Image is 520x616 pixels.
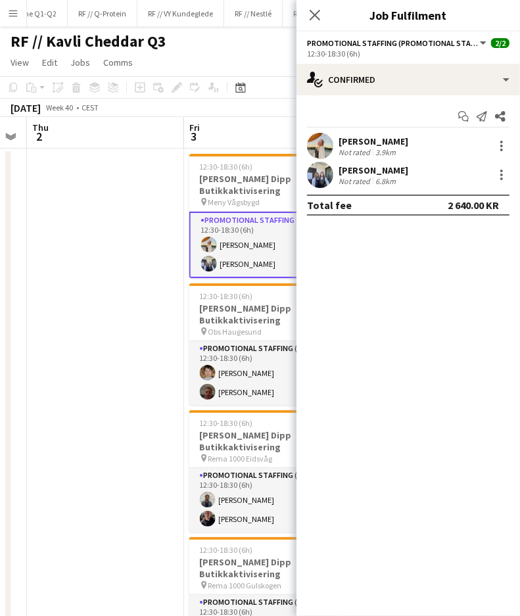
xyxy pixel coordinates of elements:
span: 3 [187,129,200,144]
button: RF // Nestlé [224,1,283,26]
div: 6.8km [373,176,398,186]
span: 2/2 [491,38,509,48]
span: 12:30-18:30 (6h) [200,291,253,301]
div: Total fee [307,199,352,212]
div: CEST [82,103,99,112]
a: View [5,54,34,71]
span: Thu [32,122,49,133]
app-job-card: 12:30-18:30 (6h)2/2[PERSON_NAME] Dipp Butikkaktivisering Meny Vågsbygd1 RolePromotional Staffing ... [189,154,337,278]
button: RF // VY Kundeglede [137,1,224,26]
span: Promotional Staffing (Promotional Staff) [307,38,478,48]
span: 2 [30,129,49,144]
div: Not rated [339,176,373,186]
button: RF // Coop Kebab Q1-Q2 [283,1,383,26]
div: 2 640.00 KR [448,199,499,212]
span: 12:30-18:30 (6h) [200,545,253,555]
button: RF // Q-Protein [68,1,137,26]
app-job-card: 12:30-18:30 (6h)2/2[PERSON_NAME] Dipp Butikkaktivisering Obs Haugesund1 RolePromotional Staffing ... [189,283,337,405]
span: Fri [189,122,200,133]
div: [PERSON_NAME] [339,135,408,147]
span: Week 40 [43,103,76,112]
h1: RF // Kavli Cheddar Q3 [11,32,166,51]
span: Meny Vågsbygd [208,197,260,207]
app-job-card: 12:30-18:30 (6h)2/2[PERSON_NAME] Dipp Butikkaktivisering Rema 1000 Eidsvåg1 RolePromotional Staff... [189,410,337,532]
button: Promotional Staffing (Promotional Staff) [307,38,488,48]
h3: [PERSON_NAME] Dipp Butikkaktivisering [189,173,337,197]
span: Rema 1000 Gulskogen [208,580,282,590]
span: Jobs [70,57,90,68]
span: Rema 1000 Eidsvåg [208,454,273,463]
app-card-role: Promotional Staffing (Promotional Staff)2/212:30-18:30 (6h)[PERSON_NAME][PERSON_NAME] [189,468,337,532]
div: Not rated [339,147,373,157]
app-card-role: Promotional Staffing (Promotional Staff)2/212:30-18:30 (6h)[PERSON_NAME][PERSON_NAME] [189,212,337,278]
span: View [11,57,29,68]
app-card-role: Promotional Staffing (Promotional Staff)2/212:30-18:30 (6h)[PERSON_NAME][PERSON_NAME] [189,341,337,405]
span: Obs Haugesund [208,327,262,337]
span: 12:30-18:30 (6h) [200,162,253,172]
a: Jobs [65,54,95,71]
div: 3.9km [373,147,398,157]
div: [DATE] [11,101,41,114]
h3: [PERSON_NAME] Dipp Butikkaktivisering [189,302,337,326]
h3: [PERSON_NAME] Dipp Butikkaktivisering [189,556,337,580]
a: Edit [37,54,62,71]
h3: Job Fulfilment [296,7,520,24]
span: Comms [103,57,133,68]
h3: [PERSON_NAME] Dipp Butikkaktivisering [189,429,337,453]
div: Confirmed [296,64,520,95]
span: Edit [42,57,57,68]
div: 12:30-18:30 (6h) [307,49,509,59]
span: 12:30-18:30 (6h) [200,418,253,428]
div: [PERSON_NAME] [339,164,408,176]
a: Comms [98,54,138,71]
